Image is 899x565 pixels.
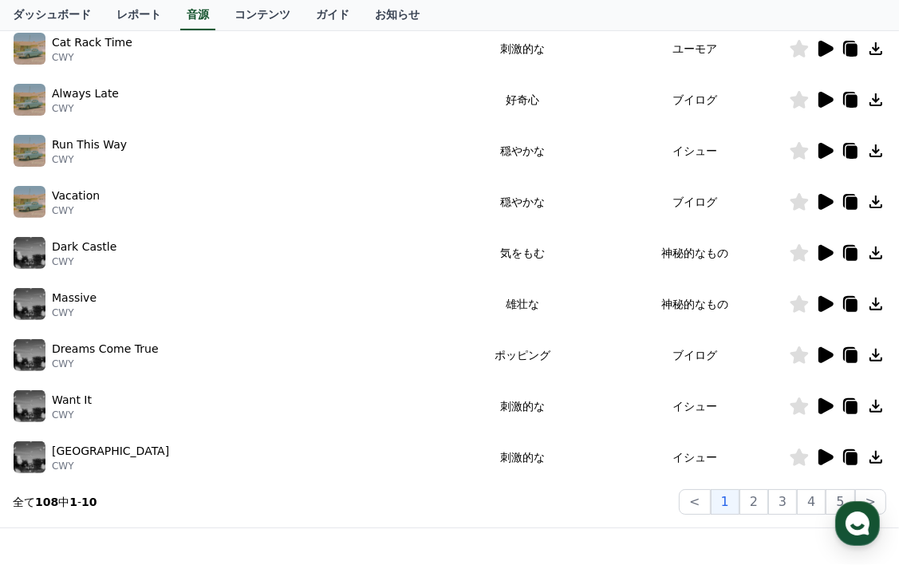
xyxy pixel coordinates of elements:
[14,33,45,65] img: music
[35,496,58,508] strong: 108
[236,456,275,469] span: Settings
[81,496,97,508] strong: 10
[444,381,601,432] td: 刺激的な
[601,279,789,330] td: 神秘的なもの
[52,34,132,51] p: Cat Rack Time
[444,23,601,74] td: 刺激的な
[797,489,826,515] button: 4
[52,51,132,64] p: CWY
[739,489,768,515] button: 2
[601,176,789,227] td: ブイログ
[52,409,92,421] p: CWY
[52,341,159,358] p: Dreams Come True
[601,330,789,381] td: ブイログ
[52,102,119,115] p: CWY
[52,460,169,472] p: CWY
[601,74,789,125] td: ブイログ
[601,432,789,483] td: イシュー
[52,204,100,217] p: CWY
[5,433,105,472] a: Home
[13,494,97,510] p: 全て 中 -
[444,125,601,176] td: 穏やかな
[14,390,45,422] img: music
[105,433,206,472] a: Messages
[14,441,45,473] img: music
[52,239,116,255] p: Dark Castle
[52,255,116,268] p: CWY
[679,489,710,515] button: <
[444,279,601,330] td: 雄壮な
[826,489,854,515] button: 5
[855,489,886,515] button: >
[711,489,739,515] button: 1
[52,443,169,460] p: [GEOGRAPHIC_DATA]
[601,381,789,432] td: イシュー
[768,489,797,515] button: 3
[14,237,45,269] img: music
[52,85,119,102] p: Always Late
[444,74,601,125] td: 好奇心
[14,84,45,116] img: music
[444,330,601,381] td: ポッピング
[601,227,789,279] td: 神秘的なもの
[41,456,69,469] span: Home
[52,136,127,153] p: Run This Way
[601,23,789,74] td: ユーモア
[444,176,601,227] td: 穏やかな
[206,433,306,472] a: Settings
[52,306,97,319] p: CWY
[14,288,45,320] img: music
[14,135,45,167] img: music
[69,496,77,508] strong: 1
[52,392,92,409] p: Want It
[52,188,100,204] p: Vacation
[444,432,601,483] td: 刺激的な
[14,186,45,218] img: music
[14,339,45,371] img: music
[52,153,127,166] p: CWY
[601,125,789,176] td: イシュー
[52,290,97,306] p: Massive
[444,227,601,279] td: 気をもむ
[132,457,179,470] span: Messages
[52,358,159,370] p: CWY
